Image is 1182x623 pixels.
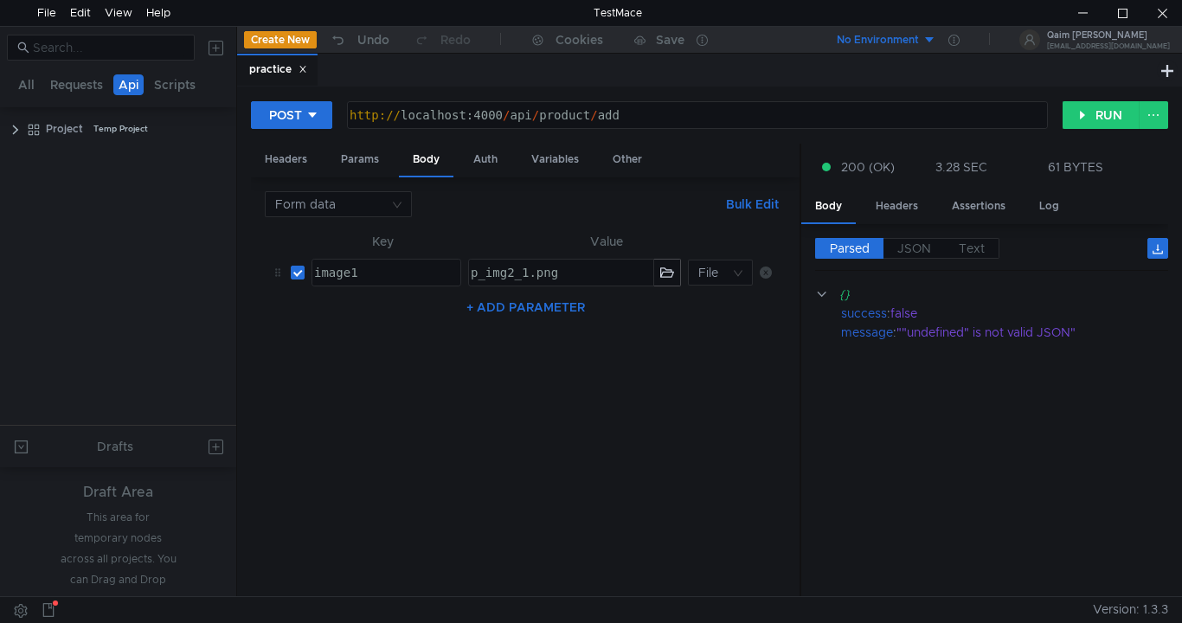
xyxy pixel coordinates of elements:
div: Headers [862,190,932,222]
div: 3.28 SEC [935,159,987,175]
div: Other [599,144,656,176]
div: : [841,323,1168,342]
button: Undo [317,27,401,53]
div: Headers [251,144,321,176]
span: JSON [897,241,931,256]
div: Body [399,144,453,177]
th: Value [461,231,753,252]
div: Params [327,144,393,176]
div: POST [269,106,302,125]
div: {} [839,285,1145,304]
button: Create New [244,31,317,48]
div: : [841,304,1168,323]
button: Scripts [149,74,201,95]
div: Save [656,34,684,46]
div: Body [801,190,856,224]
button: Requests [45,74,108,95]
div: No Environment [837,32,919,48]
div: success [841,304,887,323]
div: Project [46,116,83,142]
div: Auth [459,144,511,176]
div: practice [249,61,307,79]
button: POST [251,101,332,129]
span: Parsed [830,241,870,256]
button: Redo [401,27,483,53]
div: Variables [517,144,593,176]
input: Search... [33,38,184,57]
button: Api [113,74,144,95]
div: Assertions [938,190,1019,222]
div: false [890,304,1147,323]
button: No Environment [816,26,936,54]
button: Bulk Edit [719,194,786,215]
button: All [13,74,40,95]
th: Key [305,231,461,252]
span: Text [959,241,985,256]
div: ""undefined" is not valid JSON" [896,323,1148,342]
button: + ADD PARAMETER [459,297,592,318]
div: [EMAIL_ADDRESS][DOMAIN_NAME] [1047,43,1170,49]
span: 200 (OK) [841,157,895,177]
div: 61 BYTES [1048,159,1103,175]
div: Drafts [97,436,133,457]
div: Log [1025,190,1073,222]
div: message [841,323,893,342]
div: Cookies [556,29,603,50]
div: Redo [440,29,471,50]
span: Version: 1.3.3 [1093,597,1168,622]
button: RUN [1063,101,1140,129]
div: Undo [357,29,389,50]
div: Qaim [PERSON_NAME] [1047,31,1170,40]
div: Temp Project [93,116,148,142]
